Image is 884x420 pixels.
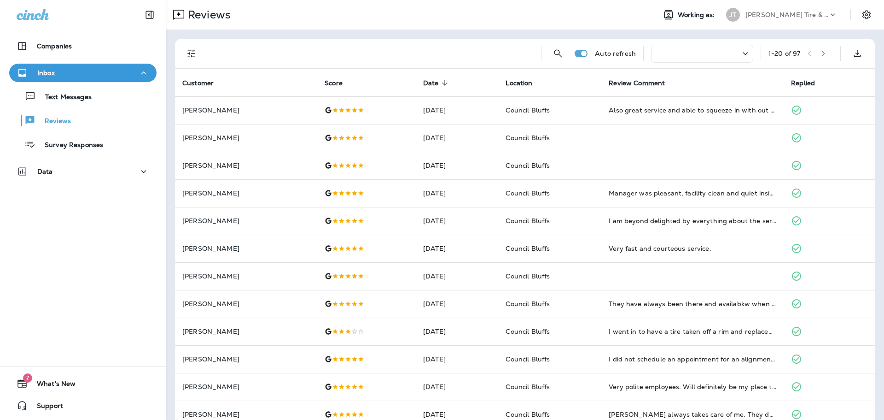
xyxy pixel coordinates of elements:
span: Council Bluffs [506,300,550,308]
div: Very fast and courteous service. [609,244,776,253]
div: JT [726,8,740,22]
button: Data [9,162,157,181]
button: 7What's New [9,374,157,393]
span: Customer [182,79,214,87]
span: Council Bluffs [506,244,550,253]
span: Council Bluffs [506,106,550,114]
p: [PERSON_NAME] [182,245,310,252]
p: [PERSON_NAME] [182,383,310,390]
p: [PERSON_NAME] [182,106,310,114]
td: [DATE] [416,345,498,373]
p: Reviews [184,8,231,22]
span: Council Bluffs [506,217,550,225]
span: Council Bluffs [506,189,550,197]
button: Companies [9,37,157,55]
p: [PERSON_NAME] [182,162,310,169]
button: Text Messages [9,87,157,106]
p: [PERSON_NAME] [182,355,310,363]
button: Reviews [9,111,157,130]
div: They have always been there and availabkw when we need them. I truely appreciate getting me in th... [609,299,776,308]
span: Support [28,402,63,413]
span: Council Bluffs [506,327,550,336]
p: [PERSON_NAME] [182,300,310,308]
button: Inbox [9,64,157,82]
span: Working as: [678,11,717,19]
div: 1 - 20 of 97 [768,50,800,57]
span: 7 [23,373,32,383]
span: Date [423,79,439,87]
div: I went in to have a tire taken off a rim and replaced. The tire was already removed from the vehi... [609,327,776,336]
p: [PERSON_NAME] [182,189,310,197]
span: Council Bluffs [506,161,550,170]
span: Council Bluffs [506,272,550,280]
p: [PERSON_NAME] Tire & Auto [745,11,828,18]
span: Council Bluffs [506,134,550,142]
button: Search Reviews [549,44,567,63]
span: Replied [791,79,827,87]
span: Review Comment [609,79,677,87]
p: Inbox [37,69,55,77]
button: Support [9,396,157,415]
button: Collapse Sidebar [137,6,163,24]
button: Survey Responses [9,135,157,154]
td: [DATE] [416,179,498,207]
span: Council Bluffs [506,410,550,419]
button: Settings [858,6,875,23]
td: [DATE] [416,262,498,290]
span: Customer [182,79,226,87]
span: Score [325,79,343,87]
p: [PERSON_NAME] [182,328,310,335]
td: [DATE] [416,124,498,152]
p: [PERSON_NAME] [182,411,310,418]
td: [DATE] [416,318,498,345]
span: What's New [28,380,76,391]
span: Council Bluffs [506,355,550,363]
td: [DATE] [416,235,498,262]
p: Companies [37,42,72,50]
td: [DATE] [416,207,498,235]
p: Text Messages [36,93,92,102]
p: Reviews [35,117,71,126]
span: Location [506,79,532,87]
span: Replied [791,79,815,87]
p: [PERSON_NAME] [182,272,310,280]
p: [PERSON_NAME] [182,217,310,225]
p: Auto refresh [595,50,636,57]
button: Export as CSV [848,44,867,63]
span: Review Comment [609,79,665,87]
p: Survey Responses [35,141,103,150]
span: Council Bluffs [506,383,550,391]
td: [DATE] [416,96,498,124]
button: Filters [182,44,201,63]
div: I am beyond delighted by everything about the service I received at Jensen Tire & Auto. Prompt, h... [609,216,776,225]
td: [DATE] [416,290,498,318]
span: Location [506,79,544,87]
div: I did not schedule an appointment for an alignment, on a truck and they got me in the same day an... [609,355,776,364]
span: Score [325,79,355,87]
div: Also great service and able to squeeze in with out an appointment. Don't take my car anywhere else. [609,106,776,115]
td: [DATE] [416,152,498,179]
div: Jensen always takes care of me. They don't do work that is not needed. Something that I appreciat... [609,410,776,419]
div: Very polite employees. Will definitely be my place to go [609,382,776,391]
p: [PERSON_NAME] [182,134,310,142]
span: Date [423,79,451,87]
p: Data [37,168,53,175]
td: [DATE] [416,373,498,401]
div: Manager was pleasant, facility clean and quiet inside we was appreciative of the staff fitting us... [609,189,776,198]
